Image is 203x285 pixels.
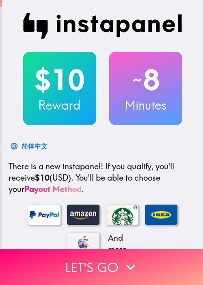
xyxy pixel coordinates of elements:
h3: Reward [23,97,96,114]
h3: Minutes [109,97,182,114]
span: ~ [132,68,143,92]
div: 简体中文 [22,140,48,152]
p: And more... [106,232,138,255]
p: If you qualify, you'll receive (USD) . You'll be able to choose your . [9,161,197,195]
button: 简体中文 [9,138,51,154]
img: Instapanel [23,13,182,39]
span: There is a new instapanel! [9,161,103,171]
h2: 8 [109,63,182,97]
h2: $10 [23,63,96,97]
a: Payout Method [24,184,82,194]
b: $10 [35,173,50,183]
